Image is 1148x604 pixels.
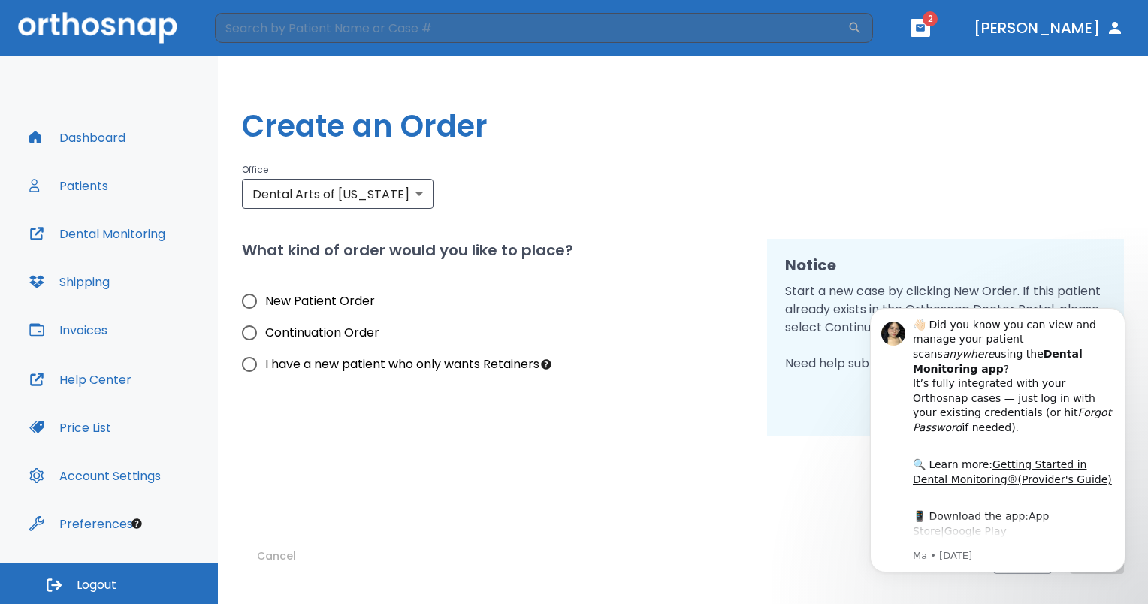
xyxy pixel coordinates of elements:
span: New Patient Order [265,292,375,310]
img: Orthosnap [18,12,177,43]
button: Help Center [20,361,140,397]
span: 2 [923,11,938,26]
button: Account Settings [20,458,170,494]
button: Price List [20,409,120,445]
button: Cancel [242,538,311,574]
div: Tooltip anchor [130,517,143,530]
p: Start a new case by clicking New Order. If this patient already exists in the Orthosnap Doctor Po... [785,282,1106,373]
button: Patients [20,168,117,204]
h2: Notice [785,254,1106,276]
span: I have a new patient who only wants Retainers [265,355,539,373]
h1: Create an Order [242,104,1124,149]
span: Continuation Order [265,324,379,342]
div: Tooltip anchor [539,358,553,371]
div: Dental Arts of [US_STATE] [242,179,434,209]
h2: What kind of order would you like to place? [242,239,573,261]
button: Dental Monitoring [20,216,174,252]
p: Office [242,161,434,179]
input: Search by Patient Name or Case # [215,13,847,43]
button: Shipping [20,264,119,300]
button: [PERSON_NAME] [968,14,1130,41]
button: Dashboard [20,119,134,156]
button: Preferences [20,506,142,542]
button: Invoices [20,312,116,348]
span: Logout [77,577,116,593]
